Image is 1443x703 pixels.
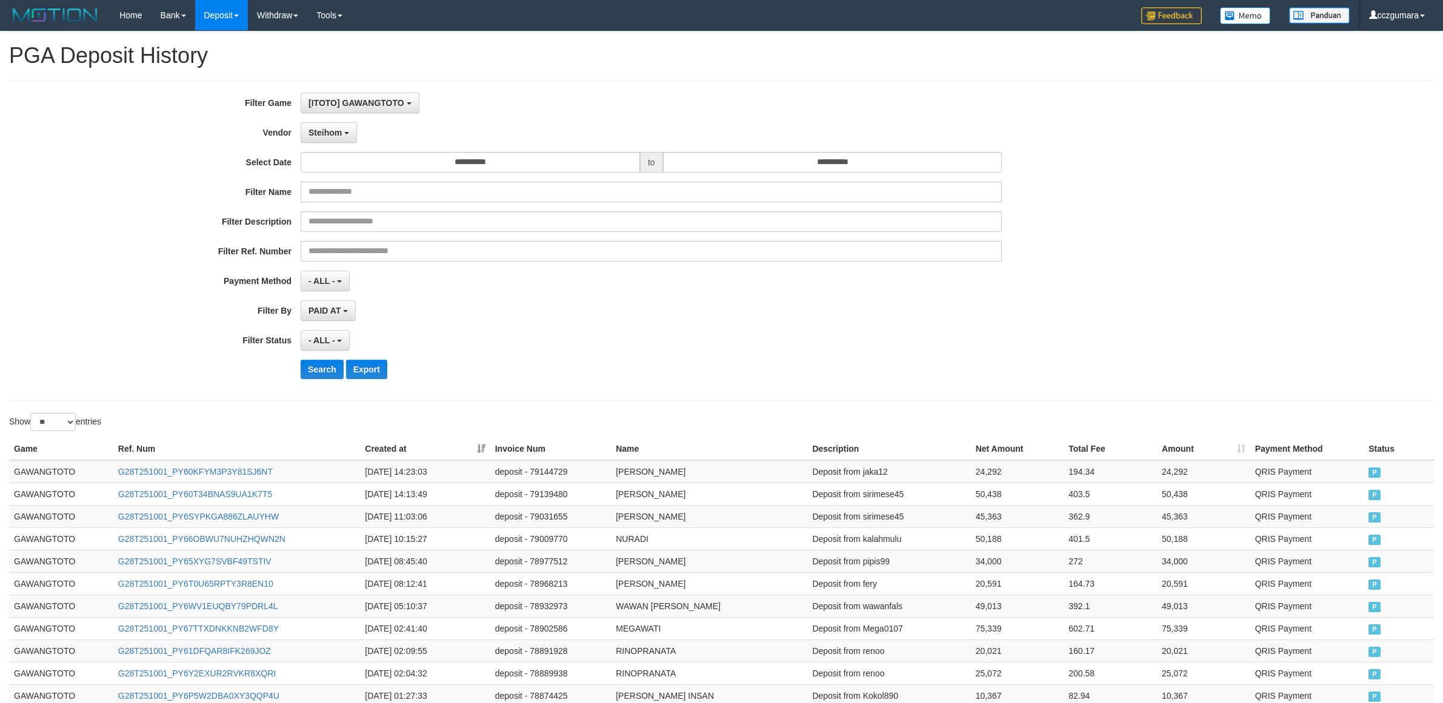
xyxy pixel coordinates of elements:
td: 401.5 [1064,527,1157,550]
th: Status [1364,438,1434,460]
td: GAWANGTOTO [9,662,113,684]
td: [PERSON_NAME] [611,505,807,527]
td: [PERSON_NAME] [611,550,807,572]
td: QRIS Payment [1250,617,1364,639]
th: Ref. Num [113,438,361,460]
td: QRIS Payment [1250,595,1364,617]
span: PAID [1368,490,1381,500]
td: GAWANGTOTO [9,460,113,483]
td: [PERSON_NAME] [611,460,807,483]
td: [DATE] 05:10:37 [360,595,490,617]
td: deposit - 78902586 [490,617,611,639]
td: QRIS Payment [1250,662,1364,684]
span: PAID [1368,579,1381,590]
button: - ALL - [301,271,350,291]
td: 34,000 [1157,550,1250,572]
td: [DATE] 08:45:40 [360,550,490,572]
td: [DATE] 11:03:06 [360,505,490,527]
a: G28T251001_PY6WV1EUQBY79PDRL4L [118,601,278,611]
button: PAID AT [301,300,356,321]
th: Name [611,438,807,460]
span: PAID [1368,647,1381,657]
td: 24,292 [1157,460,1250,483]
td: GAWANGTOTO [9,639,113,662]
td: [PERSON_NAME] [611,483,807,505]
td: Deposit from wawanfals [807,595,970,617]
td: deposit - 78977512 [490,550,611,572]
td: [DATE] 10:15:27 [360,527,490,550]
td: QRIS Payment [1250,460,1364,483]
a: G28T251001_PY60T34BNAS9UA1K7T5 [118,489,273,499]
button: - ALL - [301,330,350,351]
td: Deposit from jaka12 [807,460,970,483]
td: 50,188 [971,527,1064,550]
td: [PERSON_NAME] [611,572,807,595]
span: PAID [1368,691,1381,702]
td: 392.1 [1064,595,1157,617]
td: 75,339 [971,617,1064,639]
td: deposit - 79009770 [490,527,611,550]
td: QRIS Payment [1250,572,1364,595]
a: G28T251001_PY6T0U65RPTY3R8EN10 [118,579,273,589]
span: PAID [1368,557,1381,567]
td: Deposit from renoo [807,662,970,684]
td: 50,188 [1157,527,1250,550]
td: [DATE] 02:09:55 [360,639,490,662]
td: [DATE] 14:23:03 [360,460,490,483]
span: PAID [1368,602,1381,612]
td: QRIS Payment [1250,483,1364,505]
img: Button%20Memo.svg [1220,7,1271,24]
td: Deposit from Mega0107 [807,617,970,639]
td: Deposit from sirimese45 [807,483,970,505]
button: [ITOTO] GAWANGTOTO [301,93,419,113]
th: Net Amount [971,438,1064,460]
a: G28T251001_PY65XYG7SVBF49TSTIV [118,556,272,566]
span: PAID AT [308,306,341,315]
span: PAID [1368,512,1381,523]
a: G28T251001_PY66OBWU7NUHZHQWN2N [118,534,285,544]
a: G28T251001_PY60KFYM3P3Y81SJ6NT [118,467,273,477]
a: G28T251001_PY6SYPKGA886ZLAUYHW [118,512,279,521]
td: GAWANGTOTO [9,527,113,550]
td: 34,000 [971,550,1064,572]
td: deposit - 79144729 [490,460,611,483]
a: G28T251001_PY67TTXDNKKNB2WFD8Y [118,624,279,633]
td: 164.73 [1064,572,1157,595]
a: G28T251001_PY61DFQAR8IFK269JOZ [118,646,271,656]
td: 20,591 [1157,572,1250,595]
td: QRIS Payment [1250,527,1364,550]
td: 50,438 [1157,483,1250,505]
td: deposit - 78968213 [490,572,611,595]
td: deposit - 79031655 [490,505,611,527]
th: Created at: activate to sort column ascending [360,438,490,460]
th: Payment Method [1250,438,1364,460]
span: PAID [1368,669,1381,679]
button: Search [301,360,344,379]
td: GAWANGTOTO [9,505,113,527]
td: [DATE] 02:41:40 [360,617,490,639]
td: deposit - 78932973 [490,595,611,617]
button: Steihom [301,122,357,143]
td: 362.9 [1064,505,1157,527]
th: Game [9,438,113,460]
td: 20,021 [971,639,1064,662]
td: 20,021 [1157,639,1250,662]
th: Invoice Num [490,438,611,460]
span: PAID [1368,535,1381,545]
a: G28T251001_PY6Y2EXUR2RVKR8XQRI [118,668,276,678]
td: 75,339 [1157,617,1250,639]
td: 50,438 [971,483,1064,505]
td: 200.58 [1064,662,1157,684]
td: 403.5 [1064,483,1157,505]
label: Show entries [9,413,101,431]
td: deposit - 79139480 [490,483,611,505]
span: PAID [1368,467,1381,478]
td: 25,072 [971,662,1064,684]
td: deposit - 78891928 [490,639,611,662]
td: 20,591 [971,572,1064,595]
span: - ALL - [308,335,335,345]
td: 602.71 [1064,617,1157,639]
td: [DATE] 08:12:41 [360,572,490,595]
td: 24,292 [971,460,1064,483]
span: [ITOTO] GAWANGTOTO [308,98,404,108]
